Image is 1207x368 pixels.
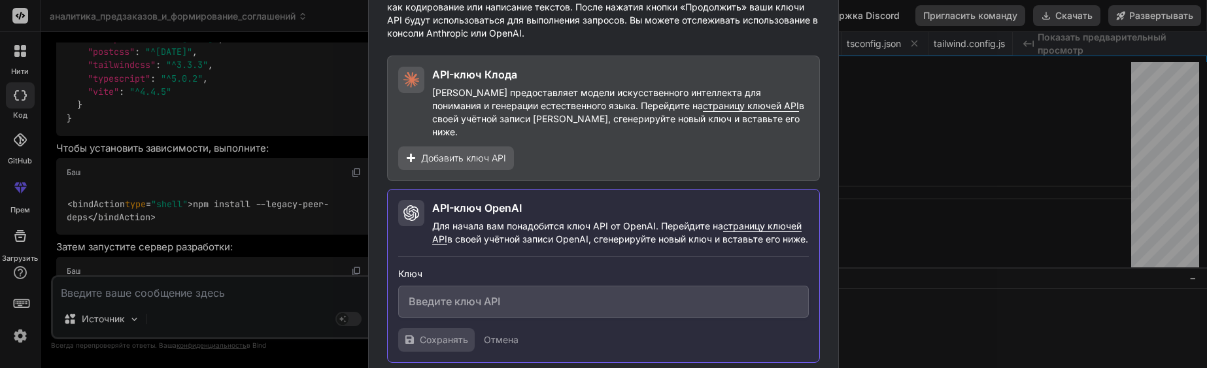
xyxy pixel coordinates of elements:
[447,233,808,244] font: в своей учётной записи OpenAI, сгенерируйте новый ключ и вставьте его ниже.
[432,100,804,137] font: в своей учётной записи [PERSON_NAME], сгенерируйте новый ключ и вставьте его ниже.
[432,68,517,81] font: API-ключ Клода
[432,201,522,214] font: API-ключ OpenAI
[432,87,761,111] font: [PERSON_NAME] предоставляет модели искусственного интеллекта для понимания и генерации естественн...
[398,268,422,279] font: Ключ
[421,152,506,163] font: Добавить ключ API
[432,220,723,231] font: Для начала вам понадобится ключ API от OpenAI. Перейдите на
[703,100,799,111] font: страницу ключей API
[420,334,468,345] font: Сохранять
[484,334,518,345] font: Отмена
[398,286,809,318] input: Введите ключ API
[484,333,518,346] button: Отмена
[432,220,802,244] font: страницу ключей API
[398,328,475,352] button: Сохранять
